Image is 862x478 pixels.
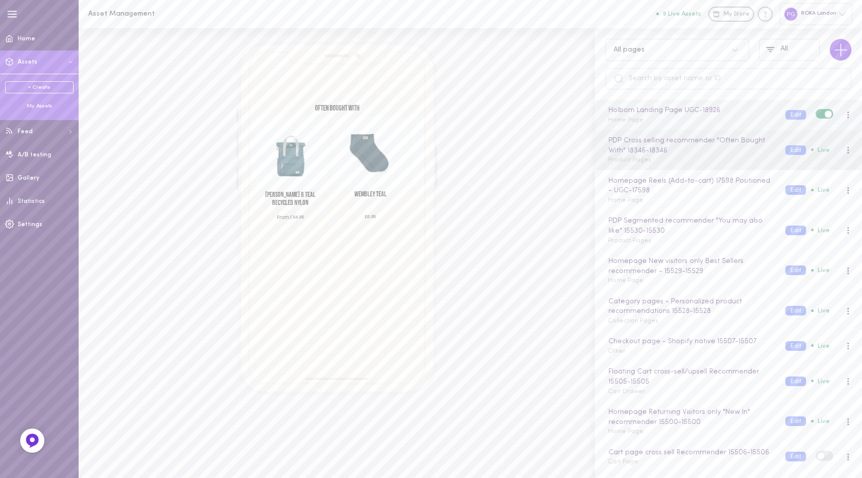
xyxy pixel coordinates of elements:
button: Edit [785,341,806,351]
div: ADD TO CART [332,117,408,220]
button: Edit [785,377,806,386]
span: Settings [18,222,42,228]
span: Statistics [18,198,45,204]
button: Edit [785,185,806,195]
button: Edit [785,145,806,155]
div: Knowledge center [758,7,773,22]
span: Gallery [18,175,39,181]
span: Live [811,418,830,424]
div: ADD TO CART [412,117,487,220]
span: £ [290,214,293,220]
div: All pages [613,46,645,54]
button: All [759,39,820,61]
span: My Store [723,10,750,19]
span: Product Pages [608,238,651,244]
span: Cart Drawer [608,389,645,395]
span: £ [364,214,367,219]
div: Homepage Returning Visitors only "New In" recommender 15500 - 15500 [606,407,776,428]
span: Live [811,147,830,153]
h3: Wembley Teal [335,190,405,201]
span: Other [608,348,626,354]
span: 6.95 [367,214,376,219]
button: Edit [785,416,806,426]
div: My Assets [5,102,74,110]
span: Home Page [608,117,643,123]
a: + Create [5,81,74,93]
div: Category pages - Personalized product recommendations 15528 - 15528 [606,296,776,317]
span: Collection Pages [608,318,658,324]
span: Home [18,36,35,42]
div: Homepage New visitors only Best Sellers recommender - 15529 - 15529 [606,256,776,277]
span: Live [811,378,830,385]
span: Live [811,307,830,314]
div: Floating Cart cross-sell/upsell Recommender 15505 - 15505 [606,366,776,387]
img: Feedback Button [25,433,40,448]
span: Live [811,187,830,193]
input: Search by asset name or ID [605,68,851,89]
a: My Store [708,7,754,22]
h3: Wembley Faded Black [415,190,485,201]
div: Homepage Reels (Add-to-cart) 17598 Positioned - UGC - 17598 [606,176,776,196]
div: ROKA London [780,3,852,25]
h1: Asset Management [88,10,255,18]
button: Edit [785,452,806,461]
div: PDP Segmented recommender "You may also like" 15530 - 15530 [606,216,776,236]
span: Home Page [608,429,643,435]
span: Assets [18,59,37,65]
span: From [276,215,289,220]
span: Cart Page [608,459,638,465]
button: Edit [785,265,806,275]
div: ADD TO CART [253,117,328,220]
span: Live [811,343,830,349]
div: Checkout page - Shopify native 15507 - 15507 [606,336,776,347]
a: 9 Live Assets [656,11,708,18]
span: Product Pages [608,157,651,163]
span: Home Page [608,197,643,203]
button: Edit [785,110,806,120]
div: PDP Cross selling recommender "Often Bought With" 18346 - 18346 [606,135,776,156]
div: Holborn Landing Page UGC - 18926 [606,105,776,116]
span: Live [811,227,830,234]
h3: [PERSON_NAME] B Teal Recycled Nylon [255,191,325,202]
h2: Often Bought With [262,105,412,112]
span: Feed [18,129,33,135]
div: Cart page cross sell Recommender 15506 - 15506 [606,447,776,458]
span: A/B testing [18,152,51,158]
span: 64.95 [293,215,304,220]
span: Live [811,267,830,274]
span: Home Page [608,278,643,284]
button: 9 Live Assets [656,11,701,17]
button: Edit [785,306,806,315]
button: Edit [785,226,806,235]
